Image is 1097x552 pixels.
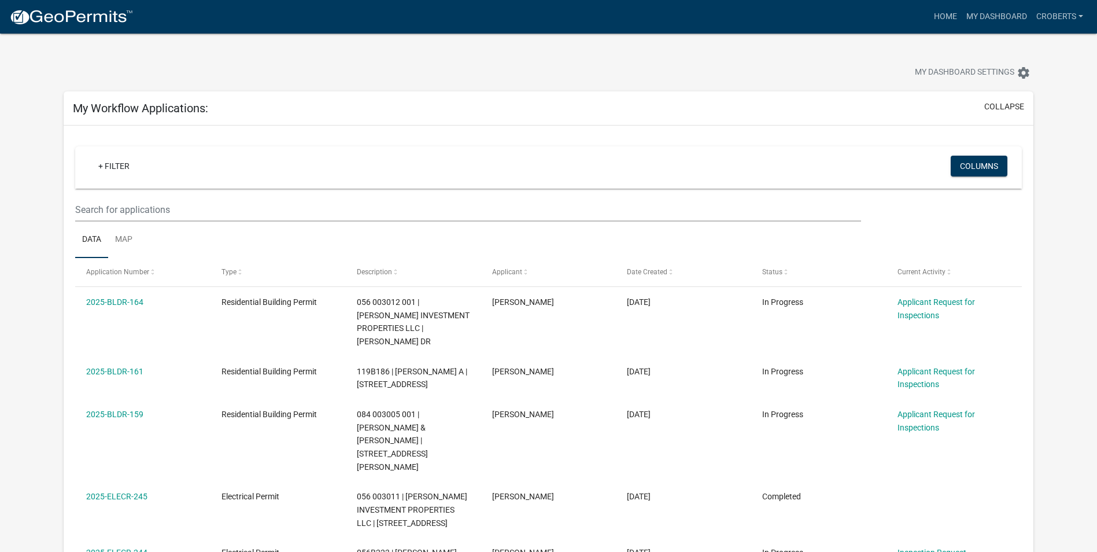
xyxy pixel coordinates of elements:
span: Application Number [86,268,149,276]
h5: My Workflow Applications: [73,101,208,115]
a: 2025-ELECR-245 [86,492,147,501]
span: Current Activity [897,268,945,276]
datatable-header-cell: Application Number [75,258,210,286]
span: 05/28/2025 [627,367,651,376]
span: In Progress [762,297,803,307]
span: 05/28/2025 [627,297,651,307]
span: Completed [762,492,801,501]
a: My Dashboard [962,6,1032,28]
span: In Progress [762,410,803,419]
span: My Dashboard Settings [915,66,1014,80]
button: Columns [951,156,1007,176]
span: Marvin Roberts [492,410,554,419]
span: 05/16/2025 [627,492,651,501]
input: Search for applications [75,198,861,222]
span: 119B186 | BERUBE LINDA A | 298 EAST RIVER BEND DR [357,367,467,389]
datatable-header-cell: Applicant [481,258,616,286]
span: Type [221,268,237,276]
span: 056 003012 001 | HINKLE INVESTMENT PROPERTIES LLC | THOMAS DR [357,297,470,346]
a: Applicant Request for Inspections [897,410,975,432]
a: Home [929,6,962,28]
span: Residential Building Permit [221,367,317,376]
span: Marvin Roberts [492,297,554,307]
button: collapse [984,101,1024,113]
span: Residential Building Permit [221,410,317,419]
span: In Progress [762,367,803,376]
a: 2025-BLDR-164 [86,297,143,307]
span: Date Created [627,268,667,276]
a: 2025-BLDR-161 [86,367,143,376]
span: Status [762,268,782,276]
a: Applicant Request for Inspections [897,367,975,389]
a: Data [75,222,108,259]
datatable-header-cell: Type [210,258,346,286]
datatable-header-cell: Current Activity [887,258,1022,286]
span: 084 003005 001 | TRUMAN STEVEN & CATHY | 345 NAPIER RD [357,410,428,472]
span: Marvin Roberts [492,492,554,501]
span: 05/27/2025 [627,410,651,419]
span: 056 003011 | HINKLE INVESTMENT PROPERTIES LLC | 952B Suite 206 Greensboro Rd [357,492,467,528]
span: Electrical Permit [221,492,279,501]
i: settings [1017,66,1030,80]
span: Description [357,268,392,276]
datatable-header-cell: Date Created [616,258,751,286]
a: Applicant Request for Inspections [897,297,975,320]
a: 2025-BLDR-159 [86,410,143,419]
a: Map [108,222,139,259]
span: Applicant [492,268,522,276]
datatable-header-cell: Status [751,258,887,286]
a: + Filter [89,156,139,176]
span: Residential Building Permit [221,297,317,307]
span: Marvin Roberts [492,367,554,376]
a: croberts [1032,6,1088,28]
button: My Dashboard Settingssettings [906,61,1040,84]
datatable-header-cell: Description [346,258,481,286]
